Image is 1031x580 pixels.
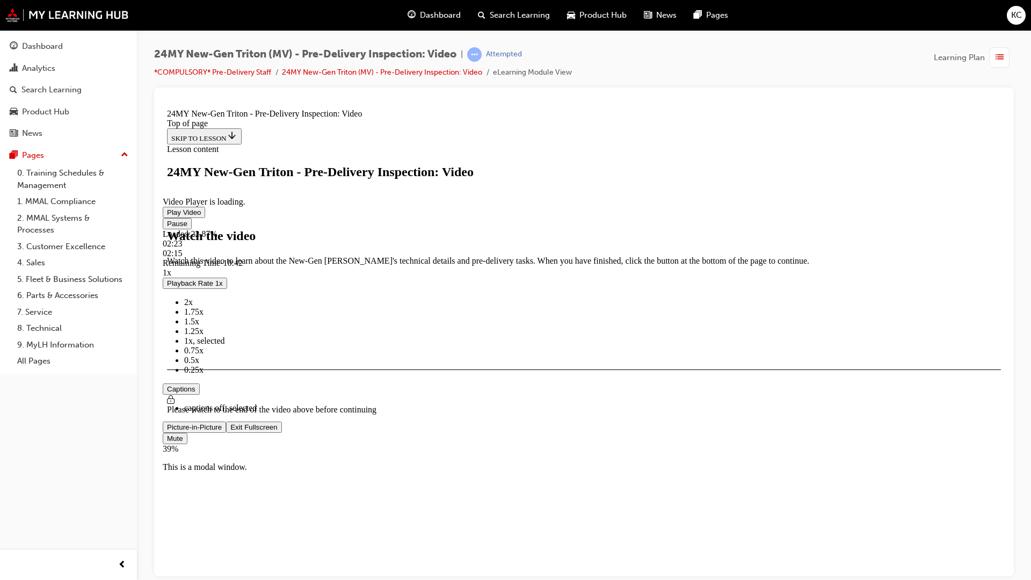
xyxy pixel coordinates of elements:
[10,107,18,117] span: car-icon
[706,9,728,21] span: Pages
[635,4,685,26] a: news-iconNews
[579,9,627,21] span: Product Hub
[154,68,271,77] a: *COMPULSORY* Pre-Delivery Staff
[567,9,575,22] span: car-icon
[118,559,126,572] span: prev-icon
[121,148,128,162] span: up-icon
[934,47,1014,68] button: Learning Plan
[13,287,133,304] a: 6. Parts & Accessories
[22,127,42,140] div: News
[13,238,133,255] a: 3. Customer Excellence
[13,353,133,369] a: All Pages
[4,80,133,100] a: Search Learning
[5,8,129,22] img: mmal
[996,51,1004,64] span: list-icon
[4,102,133,122] a: Product Hub
[13,193,133,210] a: 1. MMAL Compliance
[1011,9,1022,21] span: KC
[13,165,133,193] a: 0. Training Schedules & Management
[21,84,82,96] div: Search Learning
[934,52,985,64] span: Learning Plan
[490,9,550,21] span: Search Learning
[13,337,133,353] a: 9. MyLH Information
[13,320,133,337] a: 8. Technical
[558,4,635,26] a: car-iconProduct Hub
[694,9,702,22] span: pages-icon
[4,34,133,146] button: DashboardAnalyticsSearch LearningProduct HubNews
[13,304,133,321] a: 7. Service
[4,146,133,165] button: Pages
[467,47,482,62] span: learningRecordVerb_ATTEMPT-icon
[478,9,485,22] span: search-icon
[420,9,461,21] span: Dashboard
[10,42,18,52] span: guage-icon
[486,49,522,60] div: Attempted
[22,62,55,75] div: Analytics
[13,271,133,288] a: 5. Fleet & Business Solutions
[4,59,133,78] a: Analytics
[154,48,456,61] span: 24MY New-Gen Triton (MV) - Pre-Delivery Inspection: Video
[4,124,133,143] a: News
[493,67,572,79] li: eLearning Module View
[469,4,558,26] a: search-iconSearch Learning
[22,106,69,118] div: Product Hub
[4,37,133,56] a: Dashboard
[1007,6,1026,25] button: KC
[644,9,652,22] span: news-icon
[13,210,133,238] a: 2. MMAL Systems & Processes
[656,9,677,21] span: News
[408,9,416,22] span: guage-icon
[461,48,463,61] span: |
[685,4,737,26] a: pages-iconPages
[282,68,482,77] a: 24MY New-Gen Triton (MV) - Pre-Delivery Inspection: Video
[10,85,17,95] span: search-icon
[13,255,133,271] a: 4. Sales
[10,64,18,74] span: chart-icon
[399,4,469,26] a: guage-iconDashboard
[22,40,63,53] div: Dashboard
[22,149,44,162] div: Pages
[10,151,18,161] span: pages-icon
[10,129,18,139] span: news-icon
